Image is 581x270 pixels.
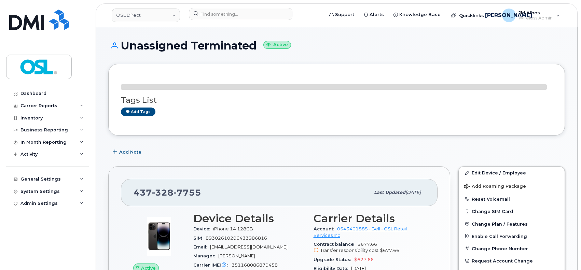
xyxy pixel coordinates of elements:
[464,184,526,190] span: Add Roaming Package
[193,244,210,250] span: Email
[263,41,291,49] small: Active
[354,257,374,262] span: $627.66
[139,216,180,257] img: image20231002-3703462-njx0qo.jpeg
[193,212,305,225] h3: Device Details
[314,226,337,231] span: Account
[320,248,378,253] span: Transfer responsibility cost
[121,96,552,104] h3: Tags List
[121,108,155,116] a: Add tags
[213,226,253,231] span: iPhone 14 128GB
[108,146,147,158] button: Add Note
[459,218,565,230] button: Change Plan / Features
[152,187,174,198] span: 328
[134,187,201,198] span: 437
[193,236,206,241] span: SIM
[206,236,267,241] span: 89302610206433986816
[193,253,218,258] span: Manager
[459,205,565,217] button: Change SIM Card
[374,190,405,195] span: Last updated
[380,248,399,253] span: $677.66
[314,257,354,262] span: Upgrade Status
[459,179,565,193] button: Add Roaming Package
[314,242,426,254] span: $677.66
[218,253,255,258] span: [PERSON_NAME]
[472,221,528,226] span: Change Plan / Features
[193,226,213,231] span: Device
[174,187,201,198] span: 7755
[232,262,278,268] span: 351168086870458
[210,244,288,250] span: [EMAIL_ADDRESS][DOMAIN_NAME]
[405,190,421,195] span: [DATE]
[459,255,565,267] button: Request Account Change
[459,167,565,179] a: Edit Device / Employee
[314,226,407,238] a: 0543401885 - Bell - OSL Retail Services Inc
[314,242,358,247] span: Contract balance
[459,230,565,242] button: Enable Call Forwarding
[314,212,426,225] h3: Carrier Details
[472,233,527,239] span: Enable Call Forwarding
[108,40,565,52] h1: Unassigned Terminated
[459,242,565,255] button: Change Phone Number
[119,149,141,155] span: Add Note
[193,262,232,268] span: Carrier IMEI
[459,193,565,205] button: Reset Voicemail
